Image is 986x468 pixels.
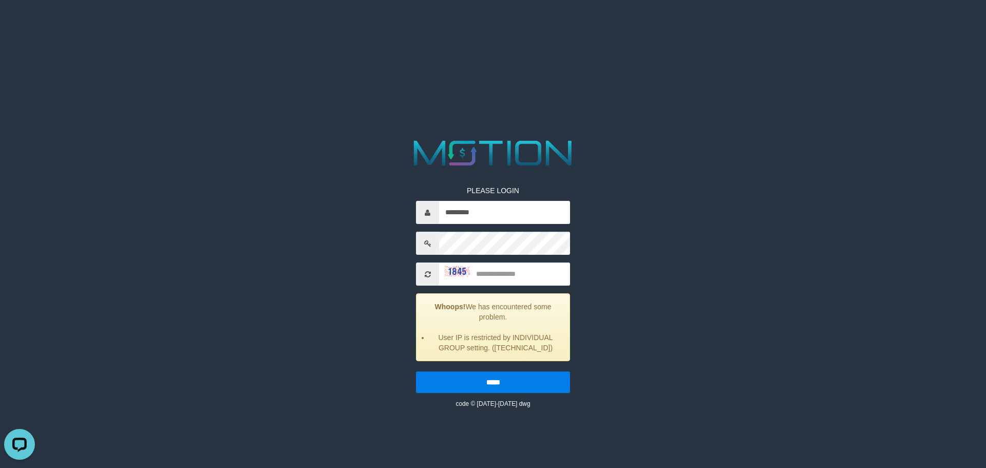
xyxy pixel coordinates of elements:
small: code © [DATE]-[DATE] dwg [456,400,530,407]
img: captcha [444,266,470,276]
img: MOTION_logo.png [407,136,579,170]
strong: Whoops! [435,303,466,311]
p: PLEASE LOGIN [416,185,570,196]
button: Open LiveChat chat widget [4,4,35,35]
div: We has encountered some problem. [416,293,570,361]
li: User IP is restricted by INDIVIDUAL GROUP setting. ([TECHNICAL_ID]) [429,332,562,353]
